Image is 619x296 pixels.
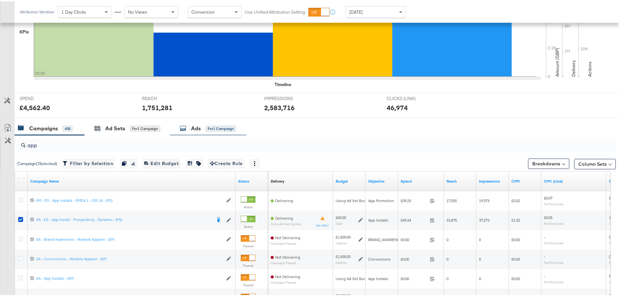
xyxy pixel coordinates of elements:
span: IMPRESSIONS [264,94,313,100]
div: Delivery [271,177,284,183]
span: BRAND_AWARENESS [368,236,404,241]
span: £1.32 [511,216,520,221]
label: Paused [241,282,255,286]
div: Ad Sets [105,123,125,131]
span: Create Rule [210,158,243,166]
div: Ads [191,123,201,131]
span: 17,025 [446,197,457,202]
div: KPIs [19,28,29,34]
div: Timeline [275,80,291,86]
label: Active [241,204,255,208]
span: Delivering [275,214,293,219]
span: 0 [479,275,481,280]
button: Column Sets [574,158,616,168]
div: Using Ad Set Budget [336,275,372,280]
span: Delivering [275,197,293,202]
span: Not Delivering [275,234,300,239]
sub: Per Click (Link) [544,240,563,244]
a: Reflects the ability of your Ad Campaign to achieve delivery based on ad states, schedule and bud... [271,177,284,183]
a: The total amount spent to date. [401,177,441,183]
span: £0.05 [544,214,552,219]
span: £0.00 [511,236,520,241]
span: App Promotion [368,197,394,202]
div: Using Ad Set Budget [336,197,372,202]
div: for 1 Campaign [206,124,236,130]
span: Not Delivering [275,273,300,278]
span: 0 [446,236,448,241]
div: 1,751,281 [142,102,173,111]
span: £2.02 [511,197,520,202]
div: SA - Conversions - Reebok Apparel - (SF) [36,255,223,260]
span: 31,875 [446,216,457,221]
a: Your campaign name. [30,177,233,183]
sub: Per Click (Link) [544,279,563,283]
div: SA - ES - App Install - Prospecting - Dynamic - (PS) [36,216,212,221]
button: Edit Budget [142,157,181,168]
span: 0 [479,255,481,260]
a: Your campaign's objective. [368,177,395,183]
span: £0.00 [401,236,427,241]
span: 0 [446,255,448,260]
span: 19,373 [479,197,489,202]
div: AM - ES - App installs - EMEA 1 - iOS 14 - (PS) [36,197,223,202]
span: £0.07 [544,194,552,199]
a: The number of times your ad was served. On mobile apps an ad is counted as served the first time ... [479,177,506,183]
sub: Daily [336,220,342,224]
div: 430 [63,124,72,130]
span: No Views [128,8,147,14]
sub: Campaign Paused [271,279,300,283]
span: 1 Day Clicks [61,8,86,14]
a: The average cost you've paid to have 1,000 impressions of your ad. [511,177,539,183]
label: Paused [241,262,255,266]
a: SA - App Installs - (SP) [36,275,223,280]
span: REACH [142,94,191,100]
span: 567 [609,194,615,199]
span: CLICKS (LINK) [387,94,435,100]
span: - [544,253,545,258]
sub: Per Click (Link) [544,259,563,263]
span: App Installs [368,275,388,280]
div: 2,583,716 [264,102,295,111]
span: - [544,272,545,277]
a: Shows the current state of your Ad Campaign. [238,177,265,183]
span: £0.00 [401,275,427,280]
sub: Campaign Paused [271,260,300,264]
span: Edit Budget [144,158,179,166]
a: SA - Conversions - Reebok Apparel - (SF) [36,255,223,261]
a: The maximum amount you're willing to spend on your ads, on average each day or over the lifetime ... [336,177,363,183]
div: Campaigns [29,123,58,131]
div: 46,974 [387,102,408,111]
div: £40.00 [336,214,346,219]
span: £0.00 [401,255,427,260]
sub: Per Click (Link) [544,220,563,224]
button: Breakdowns [528,157,569,168]
div: for 1 Campaign [130,124,160,130]
a: SA - Brand Awareness - Reebok Apparel - (SF) [36,236,223,241]
span: Not Delivering [275,253,300,258]
div: Attribution Window: [19,8,55,13]
span: Conversion [191,8,215,14]
div: £1,500.00 [336,233,351,238]
span: 0 [609,272,611,277]
a: SA - ES - App Install - Prospecting - Dynamic - (PS) [36,216,212,222]
label: Active [241,223,255,227]
span: 0 [479,236,481,241]
div: Campaign ( 1 Selected) [17,160,57,165]
div: £1,500.00 [336,253,351,258]
a: The number of people your ad was served to. [446,177,474,183]
button: Create Rule [208,157,245,168]
label: Use Unified Attribution Setting: [245,8,306,14]
span: £0.00 [511,255,520,260]
div: £4,562.40 [19,102,50,111]
text: Amount (GBP) [554,47,560,75]
input: Search Campaigns by Name, ID or Objective [26,135,561,148]
span: 0 [446,275,448,280]
label: Paused [241,243,255,247]
span: £0.00 [511,275,520,280]
sub: Lifetime [336,259,346,263]
span: 37,273 [479,216,489,221]
text: Delivery [571,59,576,75]
span: SPEND [19,94,68,100]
